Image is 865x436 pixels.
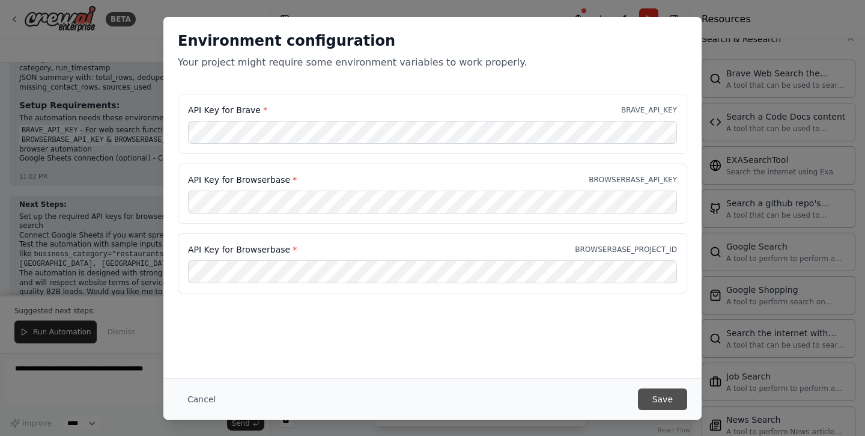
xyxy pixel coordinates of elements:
label: API Key for Browserbase [188,244,297,256]
label: API Key for Brave [188,104,267,116]
label: API Key for Browserbase [188,174,297,186]
p: BRAVE_API_KEY [621,105,677,115]
button: Cancel [178,388,225,410]
h2: Environment configuration [178,31,687,51]
p: Your project might require some environment variables to work properly. [178,55,687,70]
button: Save [638,388,687,410]
p: BROWSERBASE_PROJECT_ID [575,245,677,254]
p: BROWSERBASE_API_KEY [589,175,677,185]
